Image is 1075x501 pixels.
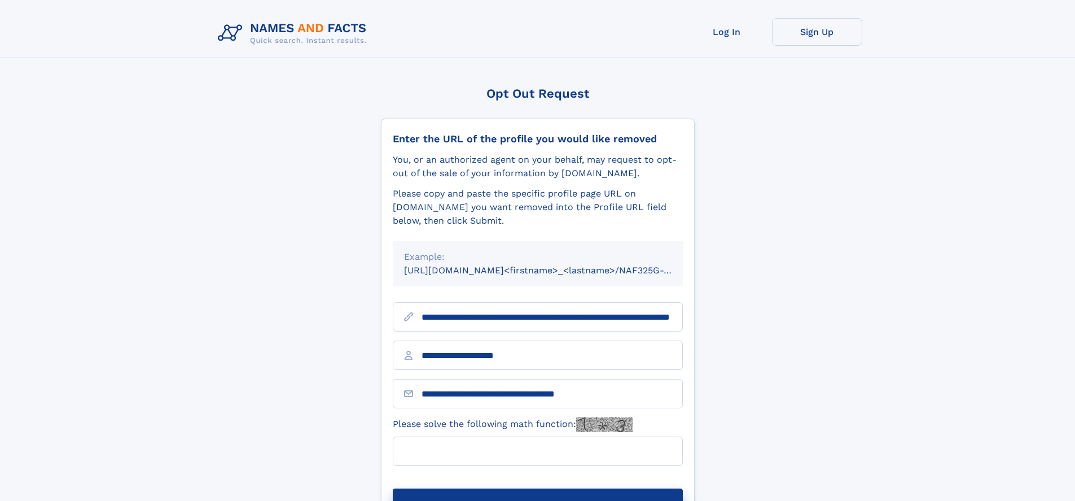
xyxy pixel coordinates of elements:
img: Logo Names and Facts [213,18,376,49]
small: [URL][DOMAIN_NAME]<firstname>_<lastname>/NAF325G-xxxxxxxx [404,265,704,276]
a: Sign Up [772,18,862,46]
div: Please copy and paste the specific profile page URL on [DOMAIN_NAME] you want removed into the Pr... [393,187,683,228]
div: Example: [404,250,672,264]
div: Enter the URL of the profile you would like removed [393,133,683,145]
div: You, or an authorized agent on your behalf, may request to opt-out of the sale of your informatio... [393,153,683,180]
label: Please solve the following math function: [393,417,633,432]
div: Opt Out Request [381,86,695,101]
a: Log In [682,18,772,46]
